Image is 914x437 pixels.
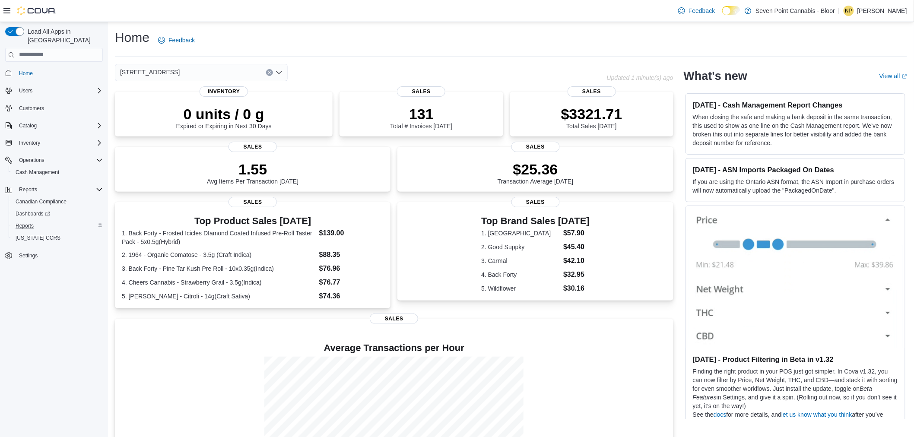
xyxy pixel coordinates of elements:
[122,216,384,226] h3: Top Product Sales [DATE]
[857,6,907,16] p: [PERSON_NAME]
[693,410,898,427] p: See the for more details, and after you’ve given it a try.
[511,197,560,207] span: Sales
[16,138,103,148] span: Inventory
[319,250,384,260] dd: $88.35
[16,198,67,205] span: Canadian Compliance
[722,6,740,15] input: Dark Mode
[2,249,106,262] button: Settings
[16,234,60,241] span: [US_STATE] CCRS
[693,113,898,147] p: When closing the safe and making a bank deposit in the same transaction, this used to show as one...
[2,102,106,114] button: Customers
[12,167,103,177] span: Cash Management
[756,6,835,16] p: Seven Point Cannabis - Bloor
[16,85,103,96] span: Users
[12,233,64,243] a: [US_STATE] CCRS
[397,86,445,97] span: Sales
[12,196,103,207] span: Canadian Compliance
[319,291,384,301] dd: $74.36
[481,216,590,226] h3: Top Brand Sales [DATE]
[879,73,907,79] a: View allExternal link
[902,74,907,79] svg: External link
[19,105,44,112] span: Customers
[481,243,560,251] dt: 2. Good Suppky
[16,103,48,114] a: Customers
[122,264,316,273] dt: 3. Back Forty - Pine Tar Kush Pre Roll - 10x0.35g(Indica)
[714,411,727,418] a: docs
[2,137,106,149] button: Inventory
[16,169,59,176] span: Cash Management
[276,69,282,76] button: Open list of options
[693,101,898,109] h3: [DATE] - Cash Management Report Changes
[266,69,273,76] button: Clear input
[122,250,316,259] dt: 2. 1964 - Organic Comatose - 3.5g (Craft Indica)
[563,256,590,266] dd: $42.10
[838,6,840,16] p: |
[12,221,103,231] span: Reports
[481,229,560,237] dt: 1. [GEOGRAPHIC_DATA]
[12,196,70,207] a: Canadian Compliance
[168,36,195,44] span: Feedback
[561,105,622,123] p: $3321.71
[16,138,44,148] button: Inventory
[207,161,298,178] p: 1.55
[561,105,622,130] div: Total Sales [DATE]
[122,343,666,353] h4: Average Transactions per Hour
[511,142,560,152] span: Sales
[12,167,63,177] a: Cash Management
[12,221,37,231] a: Reports
[693,355,898,364] h3: [DATE] - Product Filtering in Beta in v1.32
[16,85,36,96] button: Users
[2,120,106,132] button: Catalog
[16,155,48,165] button: Operations
[319,228,384,238] dd: $139.00
[9,208,106,220] a: Dashboards
[207,161,298,185] div: Avg Items Per Transaction [DATE]
[693,177,898,195] p: If you are using the Ontario ASN format, the ASN Import in purchase orders will now automatically...
[24,27,103,44] span: Load All Apps in [GEOGRAPHIC_DATA]
[176,105,272,123] p: 0 units / 0 g
[19,139,40,146] span: Inventory
[12,209,54,219] a: Dashboards
[16,68,103,79] span: Home
[319,277,384,288] dd: $76.77
[693,367,898,410] p: Finding the right product in your POS just got simpler. In Cova v1.32, you can now filter by Pric...
[120,67,180,77] span: [STREET_ADDRESS]
[2,184,106,196] button: Reports
[2,67,106,79] button: Home
[16,184,41,195] button: Reports
[2,154,106,166] button: Operations
[19,70,33,77] span: Home
[16,210,50,217] span: Dashboards
[9,220,106,232] button: Reports
[498,161,574,178] p: $25.36
[781,411,852,418] a: let us know what you think
[390,105,452,123] p: 131
[16,250,103,261] span: Settings
[9,166,106,178] button: Cash Management
[19,186,37,193] span: Reports
[568,86,616,97] span: Sales
[12,233,103,243] span: Washington CCRS
[115,29,149,46] h1: Home
[19,252,38,259] span: Settings
[200,86,248,97] span: Inventory
[563,283,590,294] dd: $30.16
[176,105,272,130] div: Expired or Expiring in Next 30 Days
[16,155,103,165] span: Operations
[498,161,574,185] div: Transaction Average [DATE]
[16,103,103,114] span: Customers
[693,165,898,174] h3: [DATE] - ASN Imports Packaged On Dates
[481,284,560,293] dt: 5. Wildflower
[844,6,854,16] div: Nicholas Potter
[16,120,40,131] button: Catalog
[16,222,34,229] span: Reports
[228,142,277,152] span: Sales
[16,120,103,131] span: Catalog
[5,63,103,285] nav: Complex example
[675,2,718,19] a: Feedback
[19,122,37,129] span: Catalog
[122,229,316,246] dt: 1. Back Forty - Frosted Icicles DIamond Coated Infused Pre-Roll Taster Pack - 5x0.5g(Hybrid)
[481,256,560,265] dt: 3. Carmal
[12,209,103,219] span: Dashboards
[689,6,715,15] span: Feedback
